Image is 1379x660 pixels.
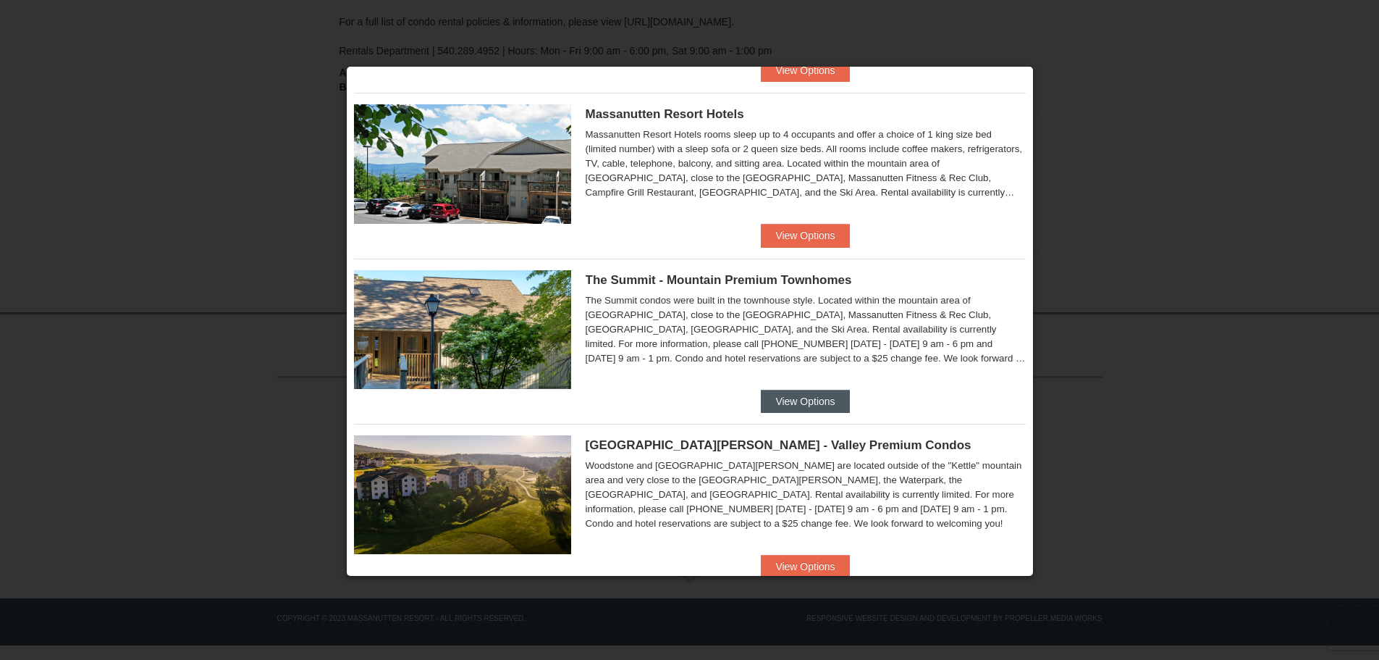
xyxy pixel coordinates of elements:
[354,270,571,389] img: 19219034-1-0eee7e00.jpg
[354,435,571,554] img: 19219041-4-ec11c166.jpg
[761,555,849,578] button: View Options
[586,459,1026,531] div: Woodstone and [GEOGRAPHIC_DATA][PERSON_NAME] are located outside of the "Kettle" mountain area an...
[586,273,852,287] span: The Summit - Mountain Premium Townhomes
[354,104,571,223] img: 19219026-1-e3b4ac8e.jpg
[586,438,971,452] span: [GEOGRAPHIC_DATA][PERSON_NAME] - Valley Premium Condos
[586,107,744,121] span: Massanutten Resort Hotels
[761,59,849,82] button: View Options
[586,293,1026,366] div: The Summit condos were built in the townhouse style. Located within the mountain area of [GEOGRAP...
[761,390,849,413] button: View Options
[586,128,1026,200] div: Massanutten Resort Hotels rooms sleep up to 4 occupants and offer a choice of 1 king size bed (li...
[761,224,849,247] button: View Options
